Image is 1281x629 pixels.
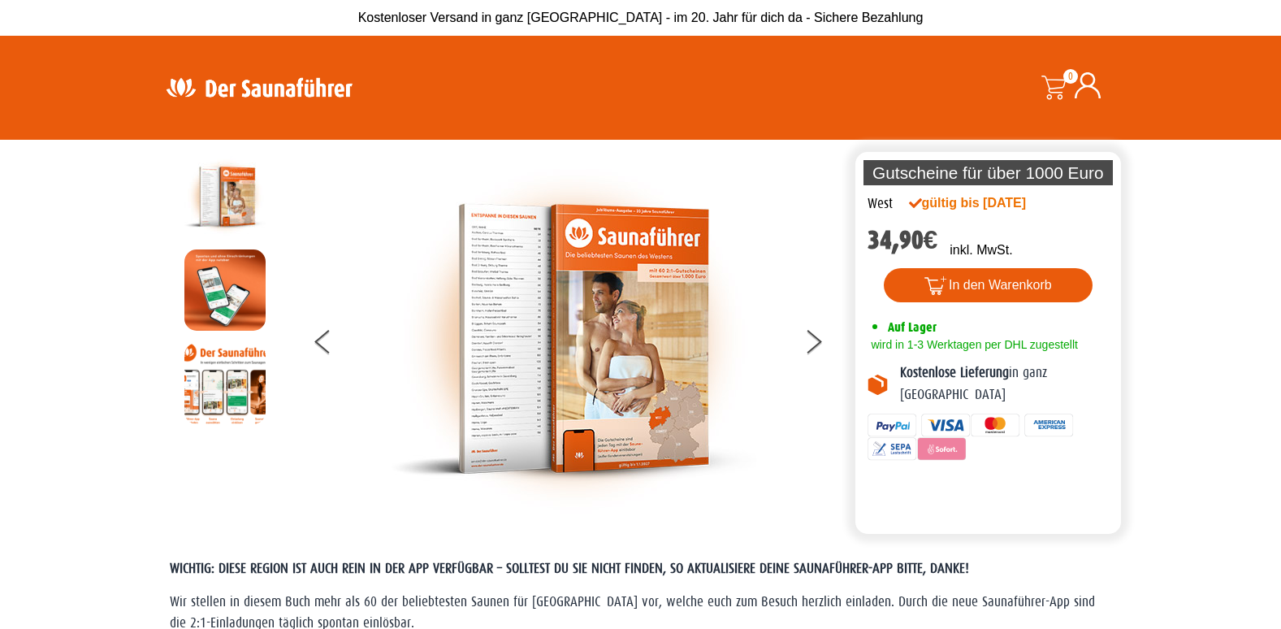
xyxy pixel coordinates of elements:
span: Kostenloser Versand in ganz [GEOGRAPHIC_DATA] - im 20. Jahr für dich da - Sichere Bezahlung [358,11,924,24]
span: wird in 1-3 Werktagen per DHL zugestellt [868,338,1078,351]
bdi: 34,90 [868,225,938,255]
img: MOCKUP-iPhone_regional [184,249,266,331]
span: 0 [1063,69,1078,84]
p: in ganz [GEOGRAPHIC_DATA] [900,362,1110,406]
span: € [924,225,938,255]
p: inkl. MwSt. [950,241,1012,260]
img: der-saunafuehrer-2025-west [391,156,756,522]
span: WICHTIG: DIESE REGION IST AUCH REIN IN DER APP VERFÜGBAR – SOLLTEST DU SIE NICHT FINDEN, SO AKTUA... [170,561,969,576]
span: Auf Lager [888,319,937,335]
button: In den Warenkorb [884,268,1093,302]
img: Anleitung7tn [184,343,266,424]
div: West [868,193,893,215]
p: Gutscheine für über 1000 Euro [863,160,1114,185]
b: Kostenlose Lieferung [900,365,1009,380]
div: gültig bis [DATE] [909,193,1062,213]
img: der-saunafuehrer-2025-west [184,156,266,237]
